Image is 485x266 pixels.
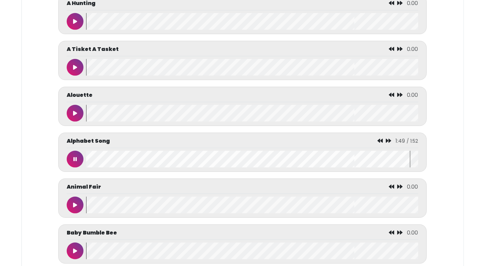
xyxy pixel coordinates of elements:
[67,91,93,99] p: Alouette
[396,137,405,145] span: 1:49
[67,45,119,53] p: A Tisket A Tasket
[407,138,418,144] span: / 1:52
[407,45,418,53] span: 0.00
[407,229,418,237] span: 0.00
[67,137,110,145] p: Alphabet Song
[407,183,418,191] span: 0.00
[67,183,101,191] p: Animal Fair
[67,229,117,237] p: Baby Bumble Bee
[407,91,418,99] span: 0.00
